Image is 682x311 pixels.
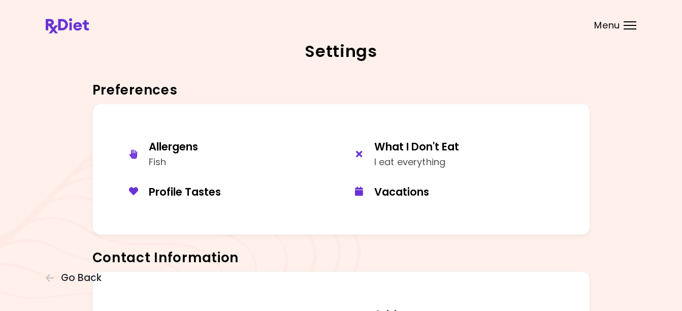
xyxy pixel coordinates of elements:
button: What I Don't EatI eat everything [341,132,567,177]
div: Profile Tastes [149,185,334,199]
h3: Preferences [92,82,590,99]
span: Go Back [61,272,102,284]
div: Vacations [374,185,559,199]
div: I eat everything [374,155,459,170]
button: AllergensFish [116,132,341,177]
img: RxDiet [46,18,89,34]
button: Vacations [341,177,567,206]
div: Allergens [149,140,198,153]
button: Profile Tastes [116,177,341,206]
button: Go Back [46,272,107,284]
h3: Contact Information [92,250,590,266]
div: What I Don't Eat [374,140,459,153]
span: Menu [594,21,620,30]
div: Fish [149,155,198,170]
h2: Settings [46,43,636,59]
